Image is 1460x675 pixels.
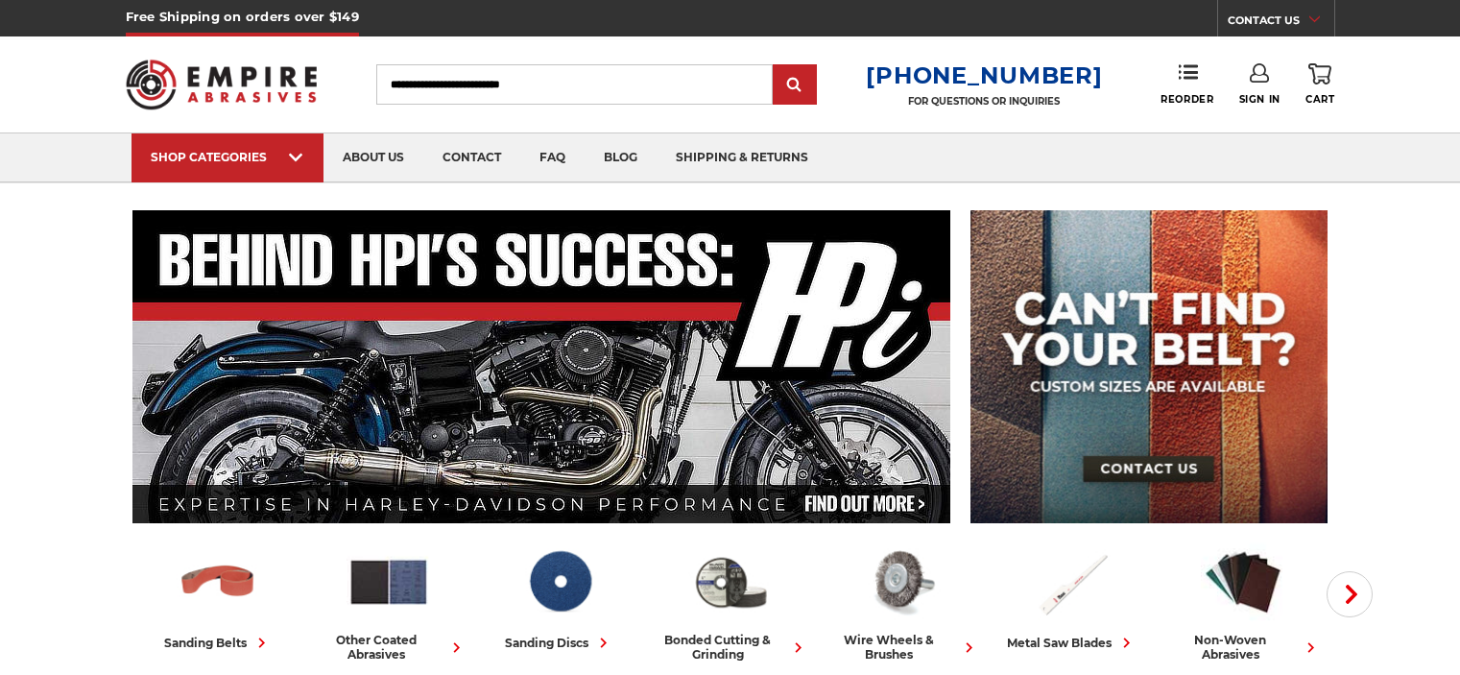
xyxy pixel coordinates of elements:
[151,150,304,164] div: SHOP CATEGORIES
[347,541,431,623] img: Other Coated Abrasives
[776,66,814,105] input: Submit
[653,633,808,662] div: bonded cutting & grinding
[653,541,808,662] a: bonded cutting & grinding
[824,541,979,662] a: wire wheels & brushes
[866,95,1102,108] p: FOR QUESTIONS OR INQUIRIES
[1007,633,1137,653] div: metal saw blades
[311,541,467,662] a: other coated abrasives
[688,541,773,623] img: Bonded Cutting & Grinding
[164,633,272,653] div: sanding belts
[176,541,260,623] img: Sanding Belts
[126,47,318,122] img: Empire Abrasives
[1228,10,1334,36] a: CONTACT US
[585,133,657,182] a: blog
[1161,93,1213,106] span: Reorder
[132,210,951,523] img: Banner for an interview featuring Horsepower Inc who makes Harley performance upgrades featured o...
[866,61,1102,89] a: [PHONE_NUMBER]
[505,633,613,653] div: sanding discs
[520,133,585,182] a: faq
[1305,93,1334,106] span: Cart
[140,541,296,653] a: sanding belts
[311,633,467,662] div: other coated abrasives
[1165,541,1321,662] a: non-woven abrasives
[423,133,520,182] a: contact
[824,633,979,662] div: wire wheels & brushes
[517,541,602,623] img: Sanding Discs
[482,541,637,653] a: sanding discs
[1030,541,1114,623] img: Metal Saw Blades
[1327,571,1373,617] button: Next
[970,210,1328,523] img: promo banner for custom belts.
[323,133,423,182] a: about us
[657,133,827,182] a: shipping & returns
[1165,633,1321,662] div: non-woven abrasives
[1305,63,1334,106] a: Cart
[1161,63,1213,105] a: Reorder
[859,541,944,623] img: Wire Wheels & Brushes
[1201,541,1285,623] img: Non-woven Abrasives
[994,541,1150,653] a: metal saw blades
[1239,93,1280,106] span: Sign In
